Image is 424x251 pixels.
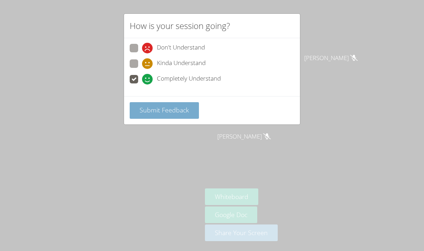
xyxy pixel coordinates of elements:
[130,19,230,32] h2: How is your session going?
[157,58,206,69] span: Kinda Understand
[157,43,205,53] span: Don't Understand
[157,74,221,84] span: Completely Understand
[130,102,199,119] button: Submit Feedback
[140,106,189,114] span: Submit Feedback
